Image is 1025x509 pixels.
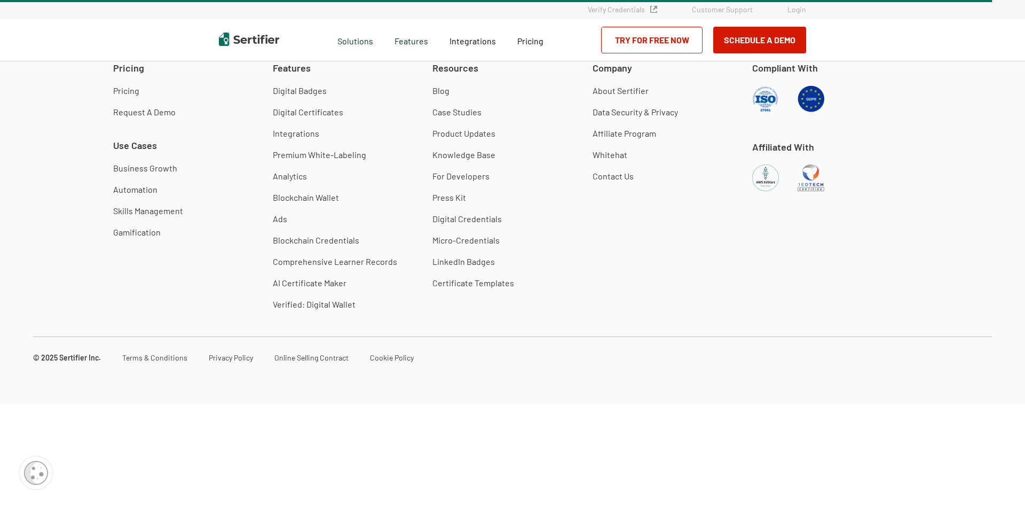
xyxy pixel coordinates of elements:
[588,5,657,14] a: Verify Credentials
[113,61,144,75] span: Pricing
[752,140,814,154] span: Affiliated With
[593,61,632,75] span: Company
[24,461,48,485] img: Cookie Popup Icon
[798,85,824,112] img: GDPR Compliant
[593,107,678,118] a: Data Security & Privacy
[273,235,359,246] a: Blockchain Credentials
[337,33,373,46] span: Solutions
[593,150,627,160] a: Whitehat
[113,85,139,96] a: Pricing
[972,458,1025,509] iframe: Chat Widget
[432,235,500,246] a: Micro-Credentials
[273,171,307,182] a: Analytics
[274,353,349,362] a: Online Selling Contract
[450,36,496,46] span: Integrations
[113,163,177,174] a: Business Growth
[752,85,779,112] img: ISO Compliant
[113,227,161,238] a: Gamification
[713,27,806,53] button: Schedule a Demo
[113,107,176,118] a: Request A Demo
[432,192,466,203] a: Press Kit
[273,107,343,118] a: Digital Certificates
[432,128,495,139] a: Product Updates
[432,214,502,224] a: Digital Credentials
[692,5,753,14] a: Customer Support
[787,5,806,14] a: Login
[273,278,346,288] a: AI Certificate Maker
[650,6,657,13] img: Verified
[798,165,824,191] img: 1EdTech Certified
[752,165,779,191] img: AWS EdStart
[273,256,397,267] a: Comprehensive Learner Records
[432,61,478,75] span: Resources
[33,353,101,362] a: © 2025 Sertifier Inc.
[432,278,514,288] a: Certificate Templates
[593,85,649,96] a: About Sertifier
[601,27,703,53] a: Try for Free Now
[517,36,543,46] span: Pricing
[273,128,319,139] a: Integrations
[432,171,490,182] a: For Developers
[432,256,495,267] a: LinkedIn Badges
[593,128,656,139] a: Affiliate Program
[395,33,428,46] span: Features
[113,184,157,195] a: Automation
[273,192,339,203] a: Blockchain Wallet
[517,33,543,46] a: Pricing
[432,85,450,96] a: Blog
[752,61,818,75] span: Compliant With
[432,150,495,160] a: Knowledge Base
[450,33,496,46] a: Integrations
[219,33,279,46] img: Sertifier | Digital Credentialing Platform
[273,214,287,224] a: Ads
[432,107,482,118] a: Case Studies
[113,139,157,152] span: Use Cases
[273,85,327,96] a: Digital Badges
[122,353,187,362] a: Terms & Conditions
[273,299,356,310] a: Verified: Digital Wallet
[273,61,311,75] span: Features
[209,353,253,362] a: Privacy Policy
[370,353,414,362] a: Cookie Policy
[273,150,366,160] a: Premium White-Labeling
[113,206,183,216] a: Skills Management
[593,171,634,182] a: Contact Us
